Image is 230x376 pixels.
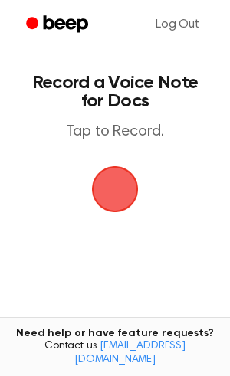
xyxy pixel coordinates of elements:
[15,10,102,40] a: Beep
[92,166,138,212] img: Beep Logo
[28,123,202,142] p: Tap to Record.
[9,340,221,367] span: Contact us
[140,6,215,43] a: Log Out
[28,74,202,110] h1: Record a Voice Note for Docs
[74,341,186,365] a: [EMAIL_ADDRESS][DOMAIN_NAME]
